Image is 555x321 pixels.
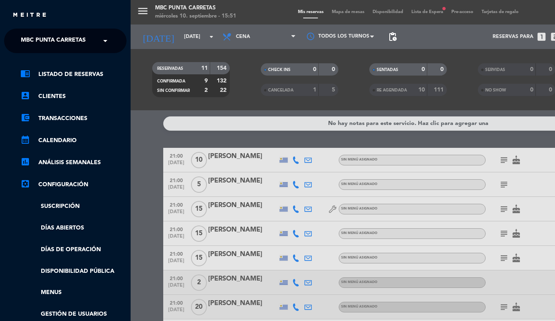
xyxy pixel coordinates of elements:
a: chrome_reader_modeListado de Reservas [20,69,127,79]
i: assessment [20,157,30,167]
span: MBC Punta Carretas [21,32,86,49]
a: Disponibilidad pública [20,267,127,276]
a: Días abiertos [20,223,127,233]
span: pending_actions [388,32,397,42]
i: calendar_month [20,135,30,145]
i: account_balance_wallet [20,113,30,123]
a: Gestión de usuarios [20,310,127,319]
a: Días de Operación [20,245,127,254]
a: Configuración [20,180,127,189]
a: account_balance_walletTransacciones [20,114,127,123]
i: account_box [20,91,30,100]
a: calendar_monthCalendario [20,136,127,145]
i: settings_applications [20,179,30,189]
i: chrome_reader_mode [20,69,30,78]
a: Menus [20,288,127,297]
img: MEITRE [12,12,47,18]
a: account_boxClientes [20,91,127,101]
a: Suscripción [20,202,127,211]
a: assessmentANÁLISIS SEMANALES [20,158,127,167]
